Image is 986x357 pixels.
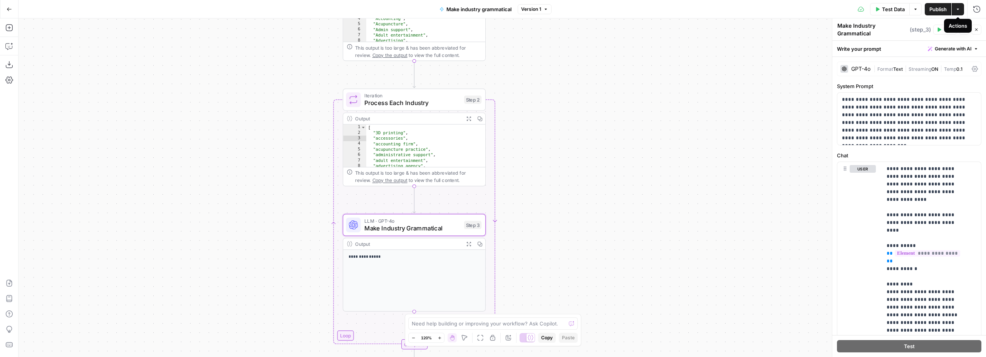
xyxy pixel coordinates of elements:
button: user [850,165,876,173]
span: Generate with AI [935,45,971,52]
div: 5 [343,147,366,152]
span: Make industry grammatical [446,5,511,13]
button: Make industry grammatical [435,3,516,15]
div: 4 [343,16,366,21]
textarea: Make Industry Grammatical [837,22,908,37]
div: Complete [401,339,427,349]
span: 120% [421,335,432,341]
div: 7 [343,32,366,38]
span: Copy [541,334,553,341]
span: Process Each Industry [364,98,460,108]
g: Edge from step_1 to step_2 [413,61,416,88]
span: Format [877,66,893,72]
div: Step 3 [464,221,482,229]
span: LLM · GPT-4o [364,217,460,224]
span: Copy the output [372,177,407,183]
div: 6 [343,152,366,158]
span: Text [893,66,903,72]
div: 2 [343,130,366,135]
div: LoopIterationProcess Each IndustryStep 2Output[ "3D printing", "accessories", "accounting firm", ... [343,88,486,186]
span: ( step_3 ) [910,26,931,33]
span: Copy the output [372,52,407,58]
div: Complete [343,339,486,349]
span: Test [904,342,915,350]
div: GPT-4o [851,66,870,72]
button: Copy [538,333,556,343]
div: 6 [343,27,366,32]
div: This output is too large & has been abbreviated for review. to view the full content. [355,44,481,58]
div: 5 [343,22,366,27]
span: | [938,65,944,72]
g: Edge from step_2 to step_3 [413,186,416,213]
span: Publish [929,5,947,13]
div: Actions [949,22,967,30]
div: This output is too large & has been abbreviated for review. to view the full content. [355,169,481,184]
div: Output [355,115,460,122]
span: | [903,65,909,72]
button: Test [837,340,981,352]
span: Version 1 [521,6,541,13]
label: Chat [837,152,981,159]
div: Step 2 [464,95,482,104]
button: Test Data [870,3,909,15]
div: 1 [343,125,366,130]
div: 3 [343,136,366,141]
span: Temp [944,66,956,72]
span: Make Industry Grammatical [364,224,460,233]
span: 0.1 [956,66,963,72]
div: 8 [343,38,366,43]
button: Generate with AI [925,44,981,54]
div: 7 [343,158,366,163]
span: Paste [562,334,575,341]
div: Output [355,240,460,247]
button: Paste [559,333,578,343]
div: 4 [343,141,366,147]
div: 8 [343,163,366,168]
button: Publish [925,3,951,15]
span: ON [931,66,938,72]
span: Toggle code folding, rows 1 through 251 [361,125,366,130]
span: | [874,65,877,72]
button: Version 1 [518,4,552,14]
span: Streaming [909,66,931,72]
span: Iteration [364,92,460,99]
span: Test [944,26,953,33]
span: Test Data [882,5,905,13]
button: Test [933,25,957,35]
label: System Prompt [837,82,981,90]
div: Write your prompt [832,41,986,57]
